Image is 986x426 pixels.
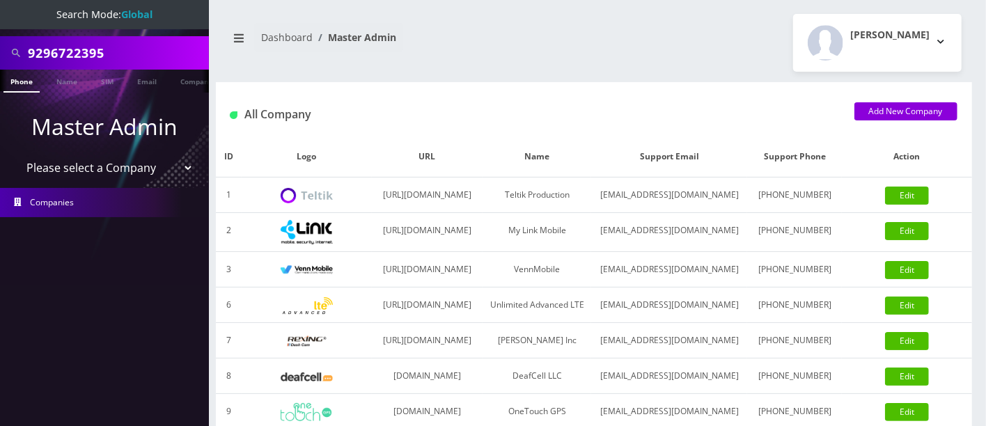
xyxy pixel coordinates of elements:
a: Phone [3,70,40,93]
li: Master Admin [313,30,396,45]
td: 7 [216,323,242,358]
td: [URL][DOMAIN_NAME] [372,177,483,213]
img: All Company [230,111,237,119]
td: [PHONE_NUMBER] [747,323,842,358]
th: URL [372,136,483,177]
td: [PHONE_NUMBER] [747,252,842,287]
a: Add New Company [854,102,957,120]
td: [EMAIL_ADDRESS][DOMAIN_NAME] [591,177,747,213]
img: Unlimited Advanced LTE [281,297,333,315]
a: Edit [885,403,929,421]
th: Support Email [591,136,747,177]
button: [PERSON_NAME] [793,14,962,72]
td: [URL][DOMAIN_NAME] [372,287,483,323]
td: [URL][DOMAIN_NAME] [372,252,483,287]
input: Search All Companies [28,40,205,66]
th: ID [216,136,242,177]
a: Email [130,70,164,91]
h1: All Company [230,108,834,121]
th: Support Phone [747,136,842,177]
td: [PHONE_NUMBER] [747,287,842,323]
td: 6 [216,287,242,323]
td: VennMobile [483,252,591,287]
td: Unlimited Advanced LTE [483,287,591,323]
span: Companies [31,196,75,208]
a: Edit [885,187,929,205]
td: [EMAIL_ADDRESS][DOMAIN_NAME] [591,287,747,323]
th: Action [842,136,972,177]
th: Logo [242,136,372,177]
td: [PERSON_NAME] Inc [483,323,591,358]
a: Edit [885,332,929,350]
img: My Link Mobile [281,220,333,244]
a: Edit [885,368,929,386]
td: My Link Mobile [483,213,591,252]
img: Rexing Inc [281,335,333,348]
a: SIM [94,70,120,91]
nav: breadcrumb [226,23,584,63]
span: Search Mode: [56,8,152,21]
img: DeafCell LLC [281,372,333,381]
td: [PHONE_NUMBER] [747,177,842,213]
a: Name [49,70,84,91]
a: Edit [885,297,929,315]
td: Teltik Production [483,177,591,213]
img: VennMobile [281,265,333,275]
td: [PHONE_NUMBER] [747,358,842,394]
strong: Global [121,8,152,21]
td: [PHONE_NUMBER] [747,213,842,252]
td: [EMAIL_ADDRESS][DOMAIN_NAME] [591,252,747,287]
td: [URL][DOMAIN_NAME] [372,213,483,252]
th: Name [483,136,591,177]
a: Edit [885,222,929,240]
td: 2 [216,213,242,252]
td: [URL][DOMAIN_NAME] [372,323,483,358]
a: Dashboard [261,31,313,44]
img: Teltik Production [281,188,333,204]
h2: [PERSON_NAME] [850,29,930,41]
td: 3 [216,252,242,287]
td: [EMAIL_ADDRESS][DOMAIN_NAME] [591,323,747,358]
img: OneTouch GPS [281,403,333,421]
td: DeafCell LLC [483,358,591,394]
td: 8 [216,358,242,394]
td: [EMAIL_ADDRESS][DOMAIN_NAME] [591,213,747,252]
td: [DOMAIN_NAME] [372,358,483,394]
a: Edit [885,261,929,279]
td: 1 [216,177,242,213]
td: [EMAIL_ADDRESS][DOMAIN_NAME] [591,358,747,394]
a: Company [173,70,220,91]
